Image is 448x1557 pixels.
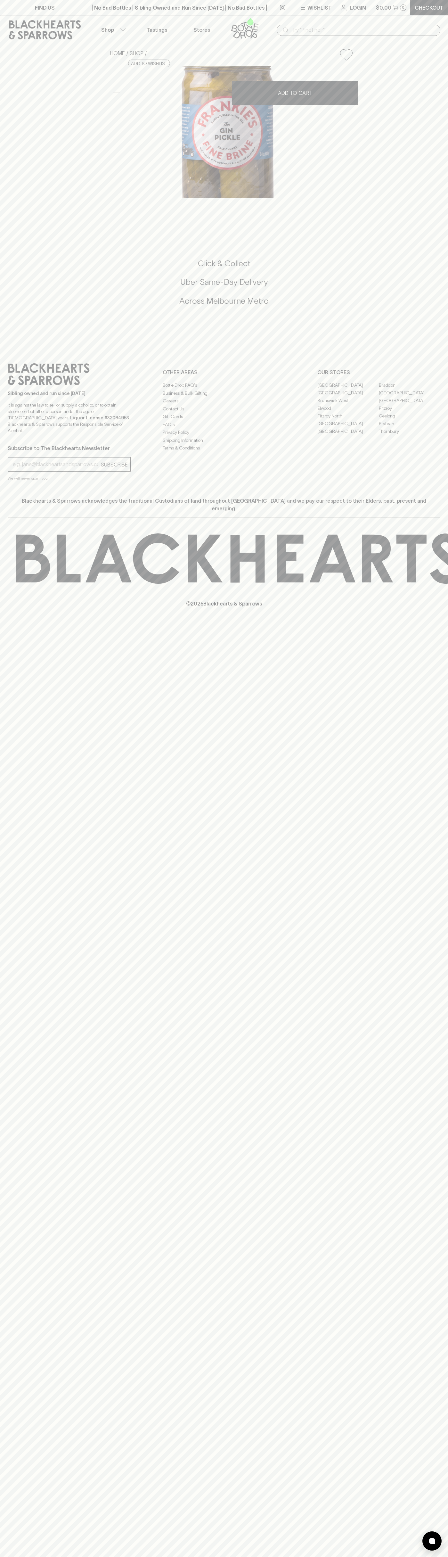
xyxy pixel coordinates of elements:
[8,390,131,397] p: Sibling owned and run since [DATE]
[317,381,379,389] a: [GEOGRAPHIC_DATA]
[379,381,440,389] a: Braddon
[105,66,358,198] img: 79989.png
[8,444,131,452] p: Subscribe to The Blackhearts Newsletter
[163,429,286,436] a: Privacy Policy
[13,459,98,470] input: e.g. jane@blackheartsandsparrows.com.au
[8,277,440,287] h5: Uber Same-Day Delivery
[8,296,440,306] h5: Across Melbourne Metro
[163,421,286,428] a: FAQ's
[379,427,440,435] a: Thornbury
[101,26,114,34] p: Shop
[317,427,379,435] a: [GEOGRAPHIC_DATA]
[402,6,404,9] p: 0
[8,402,131,434] p: It is against the law to sell or supply alcohol to, or to obtain alcohol on behalf of a person un...
[429,1538,435,1544] img: bubble-icon
[147,26,167,34] p: Tastings
[317,389,379,397] a: [GEOGRAPHIC_DATA]
[350,4,366,12] p: Login
[317,412,379,420] a: Fitzroy North
[163,397,286,405] a: Careers
[379,389,440,397] a: [GEOGRAPHIC_DATA]
[163,413,286,421] a: Gift Cards
[12,497,436,512] p: Blackhearts & Sparrows acknowledges the traditional Custodians of land throughout [GEOGRAPHIC_DAT...
[163,382,286,389] a: Bottle Drop FAQ's
[8,233,440,340] div: Call to action block
[163,444,286,452] a: Terms & Conditions
[110,50,125,56] a: HOME
[193,26,210,34] p: Stores
[232,81,358,105] button: ADD TO CART
[379,397,440,404] a: [GEOGRAPHIC_DATA]
[101,461,128,468] p: SUBSCRIBE
[376,4,391,12] p: $0.00
[317,420,379,427] a: [GEOGRAPHIC_DATA]
[292,25,435,35] input: Try "Pinot noir"
[163,436,286,444] a: Shipping Information
[278,89,312,97] p: ADD TO CART
[179,15,224,44] a: Stores
[317,397,379,404] a: Brunswick West
[128,60,170,67] button: Add to wishlist
[307,4,332,12] p: Wishlist
[163,389,286,397] a: Business & Bulk Gifting
[8,475,131,482] p: We will never spam you
[379,420,440,427] a: Prahran
[338,47,355,63] button: Add to wishlist
[163,405,286,413] a: Contact Us
[317,368,440,376] p: OUR STORES
[70,415,129,420] strong: Liquor License #32064953
[317,404,379,412] a: Elwood
[8,258,440,269] h5: Click & Collect
[35,4,55,12] p: FIND US
[379,404,440,412] a: Fitzroy
[98,457,130,471] button: SUBSCRIBE
[415,4,444,12] p: Checkout
[130,50,143,56] a: SHOP
[163,368,286,376] p: OTHER AREAS
[90,15,135,44] button: Shop
[379,412,440,420] a: Geelong
[134,15,179,44] a: Tastings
